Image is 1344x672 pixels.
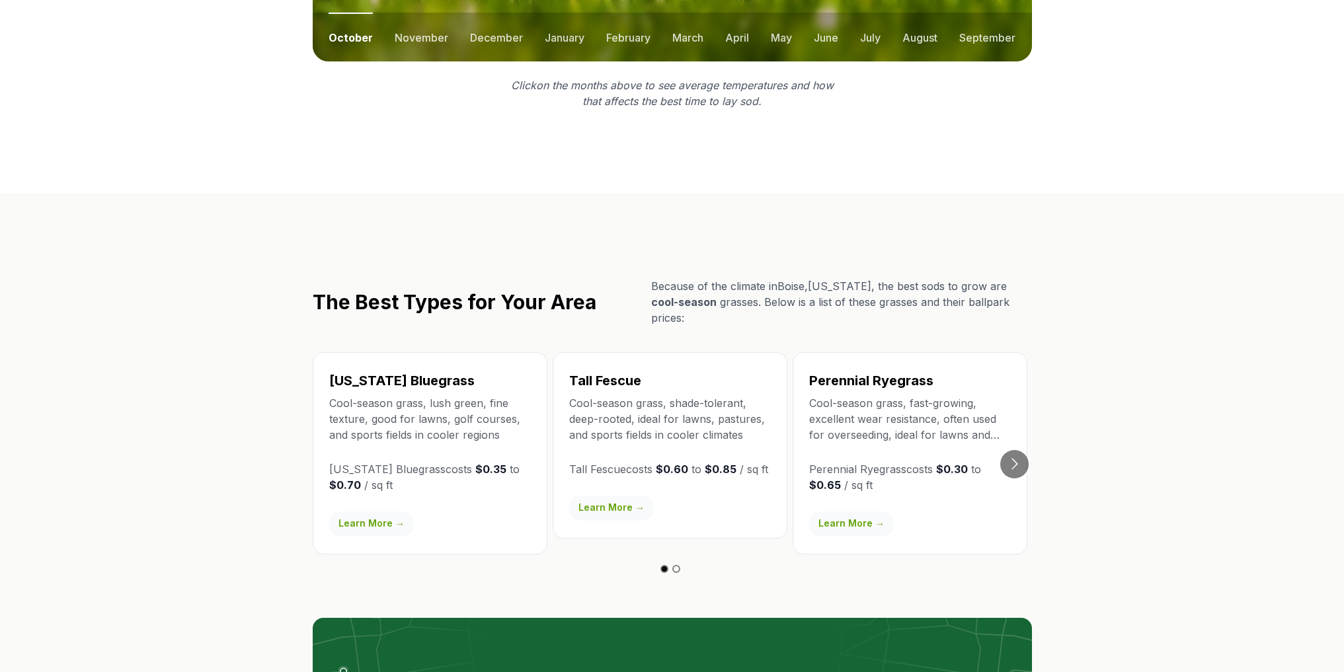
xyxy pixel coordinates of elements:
strong: $0.65 [809,478,841,492]
h3: Tall Fescue [569,371,771,390]
p: Perennial Ryegrass costs to / sq ft [809,461,1011,493]
a: Learn More → [809,511,894,535]
button: march [672,13,703,61]
h3: [US_STATE] Bluegrass [329,371,531,390]
p: Cool-season grass, lush green, fine texture, good for lawns, golf courses, and sports fields in c... [329,395,531,443]
p: [US_STATE] Bluegrass costs to / sq ft [329,461,531,493]
button: november [395,13,448,61]
button: Go to slide 2 [672,565,680,573]
h3: Perennial Ryegrass [809,371,1011,390]
strong: $0.70 [329,478,361,492]
button: october [329,13,373,61]
p: Click on the months above to see average temperatures and how that affects the best time to lay sod. [503,77,842,109]
button: december [470,13,523,61]
button: Go to slide 1 [660,565,668,573]
button: june [814,13,838,61]
button: september [959,13,1015,61]
button: july [860,13,881,61]
p: Cool-season grass, fast-growing, excellent wear resistance, often used for overseeding, ideal for... [809,395,1011,443]
button: february [606,13,651,61]
strong: $0.35 [475,463,506,476]
p: Cool-season grass, shade-tolerant, deep-rooted, ideal for lawns, pastures, and sports fields in c... [569,395,771,443]
button: Go to next slide [1000,450,1029,478]
button: april [725,13,749,61]
button: august [902,13,937,61]
p: Because of the climate in Boise , [US_STATE] , the best sods to grow are grasses. Below is a list... [651,278,1032,326]
a: Learn More → [569,496,654,519]
strong: $0.60 [656,463,688,476]
a: Learn More → [329,511,414,535]
strong: $0.85 [705,463,736,476]
span: cool-season [651,295,717,309]
p: Tall Fescue costs to / sq ft [569,461,771,477]
strong: $0.30 [936,463,968,476]
button: may [771,13,792,61]
h2: The Best Types for Your Area [313,290,596,314]
button: january [545,13,584,61]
